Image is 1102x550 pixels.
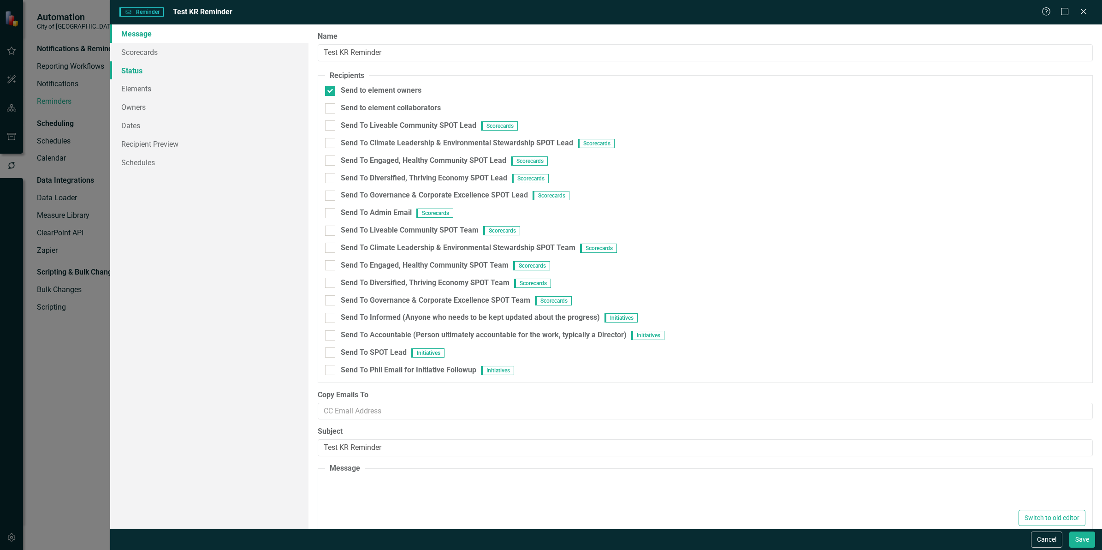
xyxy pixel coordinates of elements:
span: Scorecards [514,279,551,288]
span: Scorecards [483,226,520,235]
span: Send To Climate Leadership & Environmental Stewardship SPOT Team [341,243,575,252]
span: Initiatives [631,331,664,340]
span: Scorecards [580,244,617,253]
input: CC Email Address [318,403,1093,420]
span: Send To SPOT Lead [341,348,407,357]
span: Send To Governance & Corporate Excellence SPOT Lead [341,191,528,199]
a: Status [110,61,308,80]
span: Scorecards [578,139,615,148]
span: Scorecards [533,191,569,200]
label: Copy Emails To [318,390,1093,401]
span: Send To Accountable (Person ultimately accountable for the work, typically a Director) [341,330,627,339]
a: Message [110,24,308,43]
span: Send To Informed (Anyone who needs to be kept updated about the progress) [341,313,600,322]
button: Save [1069,532,1095,548]
button: Cancel [1031,532,1062,548]
a: Elements [110,79,308,98]
legend: Message [325,463,365,474]
span: Send To Engaged, Healthy Community SPOT Lead [341,156,506,165]
span: Scorecards [481,121,518,131]
span: Initiatives [411,348,444,358]
span: Test KR Reminder [173,7,232,16]
label: Subject [318,426,1093,437]
span: Initiatives [481,366,514,375]
span: Scorecards [416,209,453,218]
a: Recipient Preview [110,135,308,153]
span: Initiatives [604,313,638,323]
span: Send To Liveable Community SPOT Lead [341,121,476,130]
input: Reminder Subject Line [318,439,1093,456]
a: Owners [110,98,308,116]
span: Send To Diversified, Thriving Economy SPOT Team [341,278,510,287]
span: Send To Diversified, Thriving Economy SPOT Lead [341,173,507,182]
span: Send To Phil Email for Initiative Followup [341,365,476,374]
span: Scorecards [513,261,550,270]
a: Schedules [110,153,308,172]
div: Send to element collaborators [341,103,441,114]
button: Switch to old editor [1019,510,1085,526]
span: Send To Governance & Corporate Excellence SPOT Team [341,296,530,305]
span: Reminder [119,7,164,17]
span: Send To Admin Email [341,208,412,217]
span: Scorecards [512,174,549,183]
a: Scorecards [110,43,308,61]
span: Send To Engaged, Healthy Community SPOT Team [341,261,509,269]
span: Scorecards [511,156,548,166]
span: Send To Liveable Community SPOT Team [341,226,479,234]
div: Send to element owners [341,85,421,96]
legend: Recipients [325,71,369,81]
label: Name [318,31,1093,42]
span: Send To Climate Leadership & Environmental Stewardship SPOT Lead [341,138,573,147]
a: Dates [110,116,308,135]
input: Reminder Name [318,44,1093,61]
span: Scorecards [535,296,572,305]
